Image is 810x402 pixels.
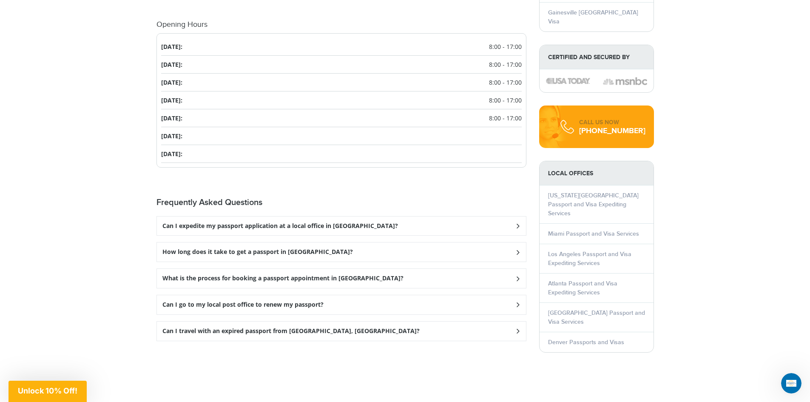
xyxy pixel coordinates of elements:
span: 8:00 - 17:00 [489,114,522,123]
span: Unlock 10% Off! [18,386,77,395]
span: 8:00 - 17:00 [489,60,522,69]
div: [PHONE_NUMBER] [579,127,645,135]
a: Atlanta Passport and Visa Expediting Services [548,280,617,296]
li: [DATE]: [161,109,522,127]
span: 8:00 - 17:00 [489,42,522,51]
span: 8:00 - 17:00 [489,78,522,87]
a: Denver Passports and Visas [548,339,624,346]
h3: Can I go to my local post office to renew my passport? [162,301,324,308]
li: [DATE]: [161,56,522,74]
li: [DATE]: [161,74,522,91]
div: CALL US NOW [579,118,645,127]
iframe: Intercom live chat [781,373,801,393]
li: [DATE]: [161,38,522,56]
a: Miami Passport and Visa Services [548,230,639,237]
li: [DATE]: [161,127,522,145]
li: [DATE]: [161,145,522,163]
strong: LOCAL OFFICES [540,161,654,185]
strong: Certified and Secured by [540,45,654,69]
span: 8:00 - 17:00 [489,96,522,105]
h4: Opening Hours [156,20,526,29]
h3: Can I expedite my passport application at a local office in [GEOGRAPHIC_DATA]? [162,222,398,230]
img: image description [603,76,647,86]
a: [US_STATE][GEOGRAPHIC_DATA] Passport and Visa Expediting Services [548,192,639,217]
a: [GEOGRAPHIC_DATA] Passport and Visa Services [548,309,645,325]
a: Los Angeles Passport and Visa Expediting Services [548,251,631,267]
h3: Can I travel with an expired passport from [GEOGRAPHIC_DATA], [GEOGRAPHIC_DATA]? [162,328,420,335]
div: Unlock 10% Off! [9,381,87,402]
li: [DATE]: [161,91,522,109]
img: image description [546,78,590,84]
a: Gainesville [GEOGRAPHIC_DATA] Visa [548,9,638,25]
h3: How long does it take to get a passport in [GEOGRAPHIC_DATA]? [162,248,353,256]
h2: Frequently Asked Questions [156,197,526,208]
h3: What is the process for booking a passport appointment in [GEOGRAPHIC_DATA]? [162,275,404,282]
